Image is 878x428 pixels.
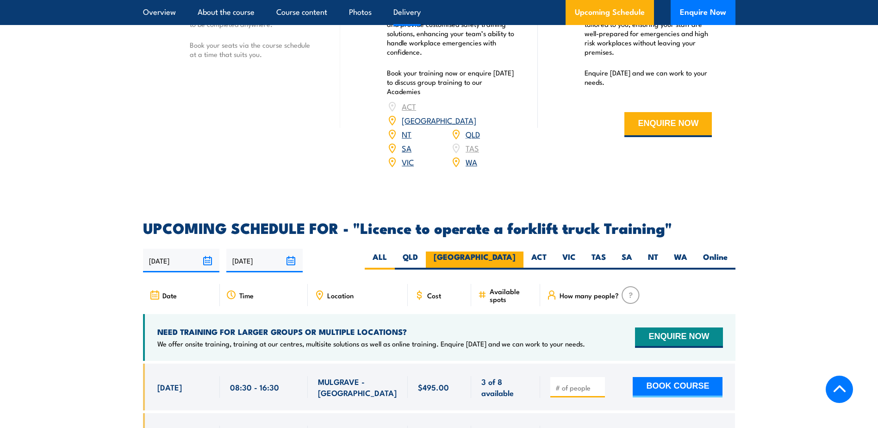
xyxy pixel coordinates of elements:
[157,382,182,392] span: [DATE]
[466,156,477,167] a: WA
[523,252,554,270] label: ACT
[226,249,303,272] input: To date
[585,10,712,57] p: We offer convenient nationwide training tailored to you, ensuring your staff are well-prepared fo...
[426,252,523,270] label: [GEOGRAPHIC_DATA]
[695,252,735,270] label: Online
[666,252,695,270] label: WA
[585,68,712,87] p: Enquire [DATE] and we can work to your needs.
[402,114,476,126] a: [GEOGRAPHIC_DATA]
[327,291,354,299] span: Location
[402,128,411,139] a: NT
[157,339,585,348] p: We offer onsite training, training at our centres, multisite solutions as well as online training...
[157,327,585,337] h4: NEED TRAINING FOR LARGER GROUPS OR MULTIPLE LOCATIONS?
[466,128,480,139] a: QLD
[190,40,318,59] p: Book your seats via the course schedule at a time that suits you.
[624,112,712,137] button: ENQUIRE NOW
[555,383,602,392] input: # of people
[427,291,441,299] span: Cost
[318,376,398,398] span: MULGRAVE - [GEOGRAPHIC_DATA]
[395,252,426,270] label: QLD
[365,252,395,270] label: ALL
[633,377,722,397] button: BOOK COURSE
[584,252,614,270] label: TAS
[481,376,530,398] span: 3 of 8 available
[614,252,640,270] label: SA
[143,221,735,234] h2: UPCOMING SCHEDULE FOR - "Licence to operate a forklift truck Training"
[554,252,584,270] label: VIC
[230,382,279,392] span: 08:30 - 16:30
[418,382,449,392] span: $495.00
[387,68,515,96] p: Book your training now or enquire [DATE] to discuss group training to our Academies
[560,291,619,299] span: How many people?
[490,287,534,303] span: Available spots
[239,291,254,299] span: Time
[402,142,411,153] a: SA
[640,252,666,270] label: NT
[402,156,414,167] a: VIC
[143,249,219,272] input: From date
[635,327,722,348] button: ENQUIRE NOW
[162,291,177,299] span: Date
[387,10,515,57] p: Our Academies are located nationally and provide customised safety training solutions, enhancing ...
